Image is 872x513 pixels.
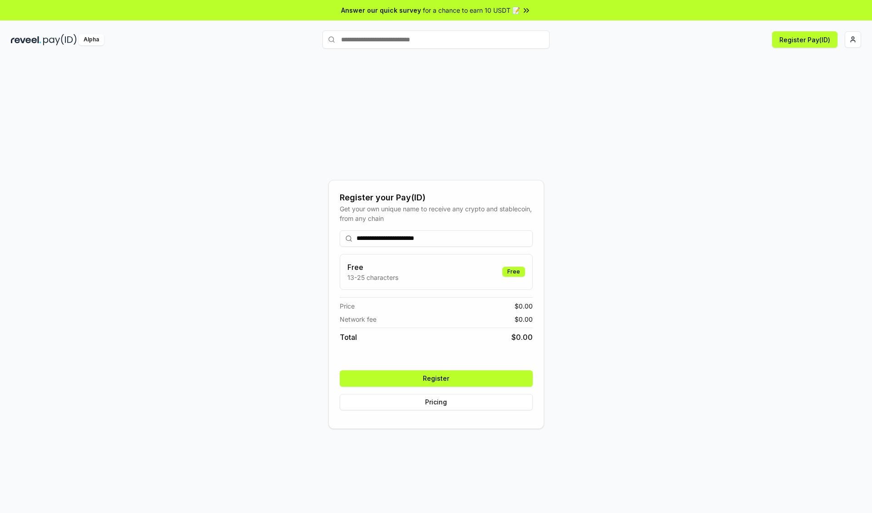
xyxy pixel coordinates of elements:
[79,34,104,45] div: Alpha
[347,262,398,273] h3: Free
[43,34,77,45] img: pay_id
[340,314,377,324] span: Network fee
[515,301,533,311] span: $ 0.00
[340,394,533,410] button: Pricing
[340,370,533,387] button: Register
[502,267,525,277] div: Free
[340,332,357,343] span: Total
[340,191,533,204] div: Register your Pay(ID)
[340,204,533,223] div: Get your own unique name to receive any crypto and stablecoin, from any chain
[423,5,520,15] span: for a chance to earn 10 USDT 📝
[511,332,533,343] span: $ 0.00
[11,34,41,45] img: reveel_dark
[341,5,421,15] span: Answer our quick survey
[347,273,398,282] p: 13-25 characters
[340,301,355,311] span: Price
[772,31,837,48] button: Register Pay(ID)
[515,314,533,324] span: $ 0.00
